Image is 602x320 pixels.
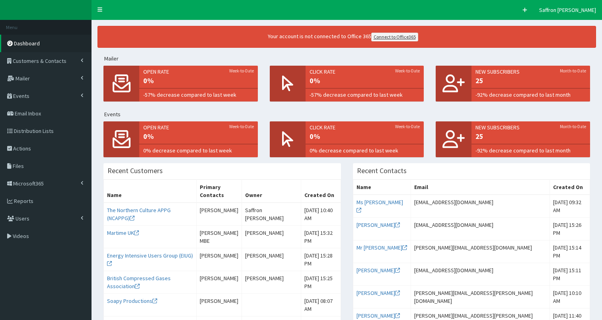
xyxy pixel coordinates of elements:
[475,91,586,99] span: -92% decrease compared to last month
[197,294,242,316] td: [PERSON_NAME]
[411,218,550,240] td: [EMAIL_ADDRESS][DOMAIN_NAME]
[242,180,301,203] th: Owner
[357,221,400,228] a: [PERSON_NAME]
[475,146,586,154] span: -92% decrease compared to last month
[15,110,41,117] span: Email Inbox
[411,240,550,263] td: [PERSON_NAME][EMAIL_ADDRESS][DOMAIN_NAME]
[411,286,550,308] td: [PERSON_NAME][EMAIL_ADDRESS][PERSON_NAME][DOMAIN_NAME]
[13,180,44,187] span: Microsoft365
[104,111,596,117] h5: Events
[107,275,171,290] a: British Compressed Gases Association
[143,91,254,99] span: -57% decrease compared to last week
[13,232,29,240] span: Videos
[310,131,420,142] span: 0%
[357,267,400,274] a: [PERSON_NAME]
[301,271,341,294] td: [DATE] 15:25 PM
[357,312,400,319] a: [PERSON_NAME]
[310,68,420,76] span: Click rate
[475,131,586,142] span: 25
[475,68,586,76] span: New Subscribers
[107,207,171,222] a: The Northern Culture APPG (NCAPPG)
[13,57,66,64] span: Customers & Contacts
[395,123,420,130] small: Week-to-Date
[197,203,242,226] td: [PERSON_NAME]
[197,180,242,203] th: Primary Contacts
[143,131,254,142] span: 0%
[353,180,411,195] th: Name
[14,127,54,135] span: Distribution Lists
[197,248,242,271] td: [PERSON_NAME]
[357,167,407,174] h3: Recent Contacts
[411,180,550,195] th: Email
[550,218,590,240] td: [DATE] 15:26 PM
[550,240,590,263] td: [DATE] 15:14 PM
[550,263,590,286] td: [DATE] 15:11 PM
[229,68,254,74] small: Week-to-Date
[143,123,254,131] span: Open rate
[539,6,596,14] span: Saffron [PERSON_NAME]
[357,289,400,297] a: [PERSON_NAME]
[104,180,197,203] th: Name
[550,180,590,195] th: Created On
[242,203,301,226] td: Saffron [PERSON_NAME]
[14,40,40,47] span: Dashboard
[411,195,550,218] td: [EMAIL_ADDRESS][DOMAIN_NAME]
[107,229,139,236] a: Martime UK
[242,248,301,271] td: [PERSON_NAME]
[301,203,341,226] td: [DATE] 10:40 AM
[229,123,254,130] small: Week-to-Date
[107,252,193,267] a: Energy Intensive Users Group (EIUG)
[310,123,420,131] span: Click rate
[475,123,586,131] span: New Subscribers
[197,226,242,248] td: [PERSON_NAME] MBE
[13,145,31,152] span: Actions
[16,215,29,222] span: Users
[550,286,590,308] td: [DATE] 10:10 AM
[107,297,157,304] a: Soapy Productions
[16,75,30,82] span: Mailer
[395,68,420,74] small: Week-to-Date
[371,33,418,41] a: Connect to Office365
[560,123,586,130] small: Month-to-Date
[310,91,420,99] span: -57% decrease compared to last week
[13,162,24,170] span: Files
[143,68,254,76] span: Open rate
[301,248,341,271] td: [DATE] 15:28 PM
[475,76,586,86] span: 25
[242,271,301,294] td: [PERSON_NAME]
[242,226,301,248] td: [PERSON_NAME]
[143,76,254,86] span: 0%
[197,271,242,294] td: [PERSON_NAME]
[310,146,420,154] span: 0% decrease compared to last week
[143,146,254,154] span: 0% decrease compared to last week
[104,56,596,62] h5: Mailer
[550,195,590,218] td: [DATE] 09:32 AM
[357,199,403,214] a: Ms [PERSON_NAME]
[301,294,341,316] td: [DATE] 08:07 AM
[560,68,586,74] small: Month-to-Date
[107,167,163,174] h3: Recent Customers
[301,226,341,248] td: [DATE] 15:32 PM
[357,244,407,251] a: Mr [PERSON_NAME]
[14,197,33,205] span: Reports
[310,76,420,86] span: 0%
[301,180,341,203] th: Created On
[116,32,570,41] div: Your account is not connected to Office 365
[411,263,550,286] td: [EMAIL_ADDRESS][DOMAIN_NAME]
[13,92,29,100] span: Events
